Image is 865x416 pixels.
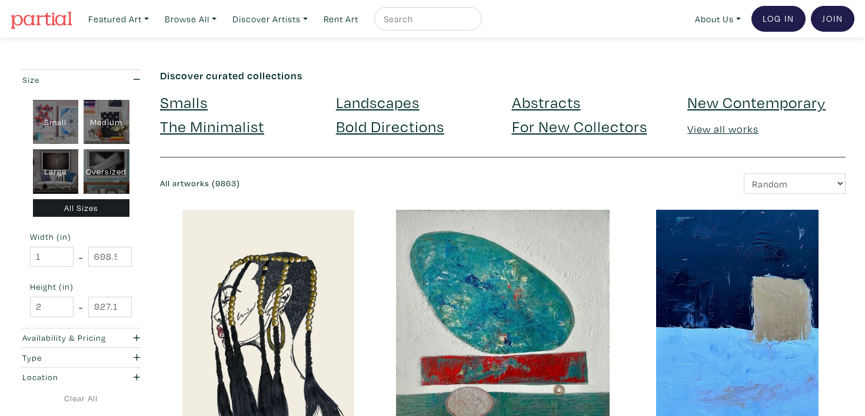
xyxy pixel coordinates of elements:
a: Clear All [19,392,142,405]
div: Large [33,149,79,194]
a: For New Collectors [512,116,647,136]
div: All Sizes [33,199,129,217]
h6: All artworks (9863) [160,179,494,189]
span: - [79,249,83,265]
div: Type [22,351,107,364]
div: Oversized [84,149,129,194]
a: New Contemporary [687,92,826,112]
a: Bold Directions [336,116,444,136]
button: Availability & Pricing [19,328,142,348]
a: The Minimalist [160,116,264,136]
a: Join [811,6,854,32]
a: Rent Art [318,7,364,31]
span: - [79,299,83,315]
a: About Us [690,7,746,31]
div: Medium [84,100,129,145]
button: Location [19,368,142,387]
a: Discover Artists [227,7,313,31]
small: Width (in) [30,233,132,241]
button: Type [19,348,142,367]
div: Small [33,100,79,145]
a: Browse All [159,7,222,31]
div: Size [22,73,107,86]
div: Location [22,371,107,384]
a: Landscapes [336,92,420,112]
a: Featured Art [83,7,154,31]
a: Log In [751,6,806,32]
button: Size [19,70,142,89]
small: Height (in) [30,283,132,291]
a: View all works [687,122,758,136]
a: Abstracts [512,92,581,112]
input: Search [382,12,471,26]
div: Availability & Pricing [22,331,107,344]
a: Smalls [160,92,208,112]
h6: Discover curated collections [160,69,846,82]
